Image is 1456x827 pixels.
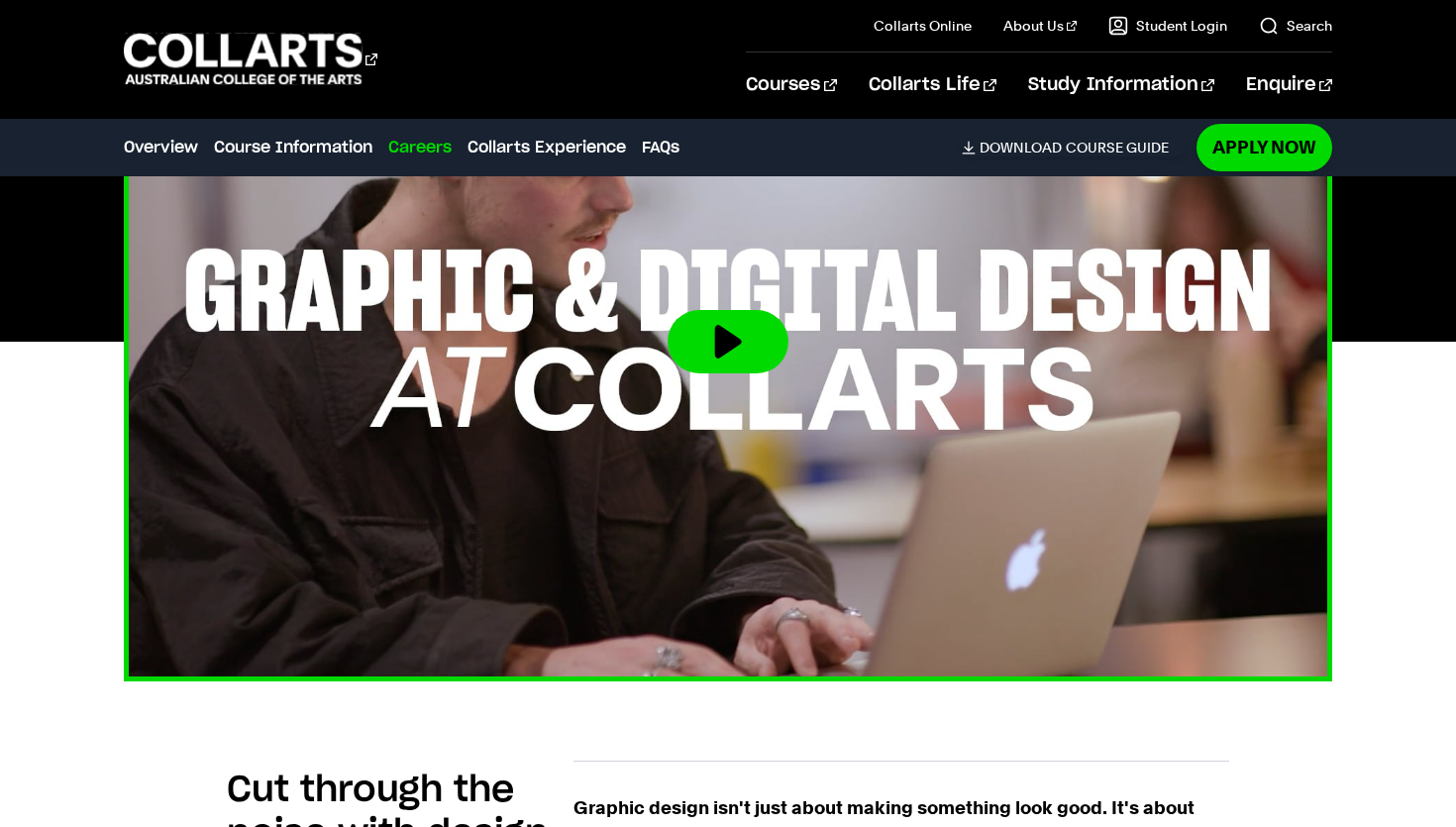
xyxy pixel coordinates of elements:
[1259,16,1332,36] a: Search
[746,52,836,118] a: Courses
[642,136,679,159] a: FAQs
[1003,16,1077,36] a: About Us
[962,139,1185,156] a: DownloadCourse Guide
[468,136,626,159] a: Collarts Experience
[124,136,198,159] a: Overview
[980,139,1062,156] span: Download
[1108,16,1227,36] a: Student Login
[1196,124,1332,170] a: Apply Now
[874,16,972,36] a: Collarts Online
[214,136,372,159] a: Course Information
[869,52,996,118] a: Collarts Life
[388,136,452,159] a: Careers
[1246,52,1332,118] a: Enquire
[124,31,377,87] div: Go to homepage
[1028,52,1214,118] a: Study Information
